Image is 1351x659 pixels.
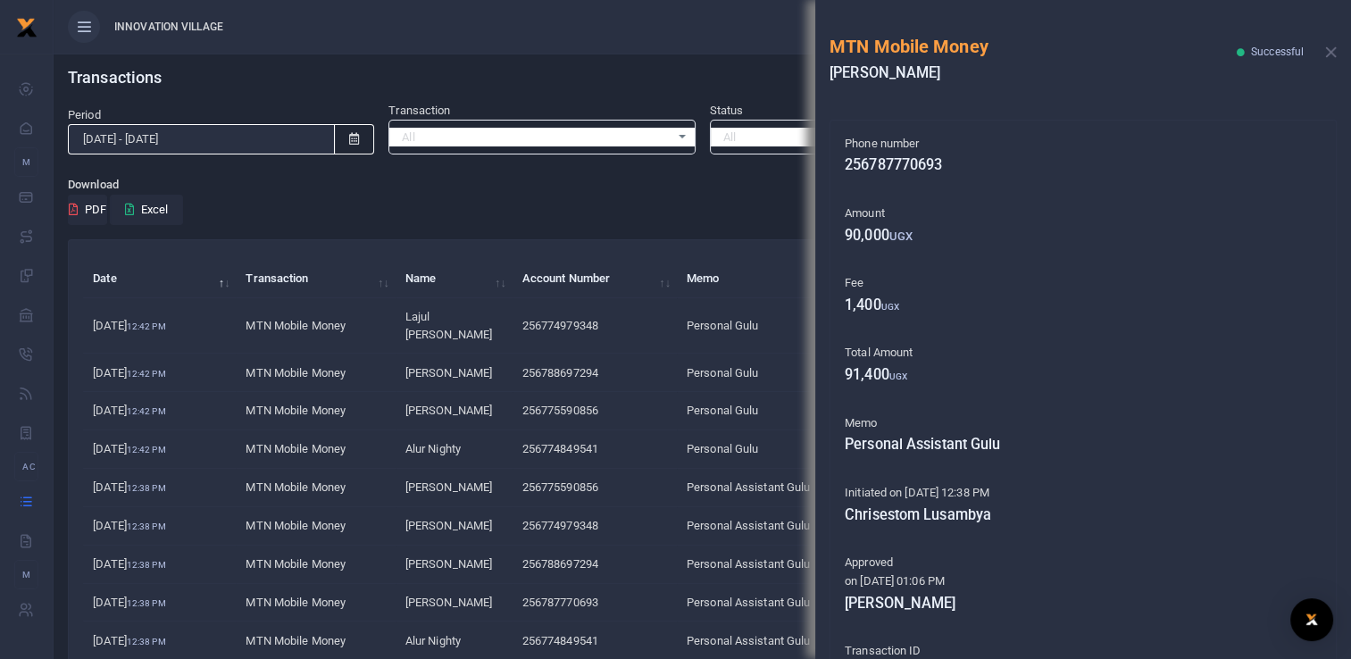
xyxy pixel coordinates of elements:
[93,442,165,455] span: [DATE]
[14,147,38,177] li: M
[246,596,346,609] span: MTN Mobile Money
[16,20,38,33] a: logo-small logo-large logo-large
[127,560,166,570] small: 12:38 PM
[93,519,165,532] span: [DATE]
[522,634,598,647] span: 256774849541
[881,302,899,312] small: UGX
[1290,598,1333,641] div: Open Intercom Messenger
[246,366,346,380] span: MTN Mobile Money
[68,106,101,124] label: Period
[396,260,513,298] th: Name: activate to sort column ascending
[830,64,1237,82] h5: [PERSON_NAME]
[405,596,492,609] span: [PERSON_NAME]
[522,480,598,494] span: 256775590856
[402,129,669,146] span: All
[687,366,758,380] span: Personal Gulu
[388,102,450,120] label: Transaction
[522,596,598,609] span: 256787770693
[687,634,810,647] span: Personal Assistant Gulu
[68,68,1337,88] h4: Transactions
[83,260,236,298] th: Date: activate to sort column descending
[845,156,1322,174] h5: 256787770693
[1325,46,1337,58] button: Close
[246,480,346,494] span: MTN Mobile Money
[845,506,1322,524] h5: Chrisestom Lusambya
[68,124,335,154] input: select period
[68,176,1337,195] p: Download
[405,519,492,532] span: [PERSON_NAME]
[93,596,165,609] span: [DATE]
[522,404,598,417] span: 256775590856
[845,296,1322,314] h5: 1,400
[405,366,492,380] span: [PERSON_NAME]
[522,319,598,332] span: 256774979348
[236,260,395,298] th: Transaction: activate to sort column ascending
[93,404,165,417] span: [DATE]
[93,480,165,494] span: [DATE]
[405,310,492,341] span: Lajul [PERSON_NAME]
[405,480,492,494] span: [PERSON_NAME]
[522,366,598,380] span: 256788697294
[127,321,166,331] small: 12:42 PM
[93,634,165,647] span: [DATE]
[845,344,1322,363] p: Total Amount
[845,366,1322,384] h5: 91,400
[845,436,1322,454] h5: Personal Assistant Gulu
[687,319,758,332] span: Personal Gulu
[14,560,38,589] li: M
[127,445,166,455] small: 12:42 PM
[889,371,907,381] small: UGX
[845,274,1322,293] p: Fee
[845,572,1322,591] p: on [DATE] 01:06 PM
[246,319,346,332] span: MTN Mobile Money
[405,634,461,647] span: Alur Nighty
[16,17,38,38] img: logo-small
[127,483,166,493] small: 12:38 PM
[246,557,346,571] span: MTN Mobile Money
[405,557,492,571] span: [PERSON_NAME]
[127,369,166,379] small: 12:42 PM
[677,260,867,298] th: Memo: activate to sort column ascending
[687,519,810,532] span: Personal Assistant Gulu
[522,557,598,571] span: 256788697294
[687,596,810,609] span: Personal Assistant Gulu
[513,260,677,298] th: Account Number: activate to sort column ascending
[522,519,598,532] span: 256774979348
[93,557,165,571] span: [DATE]
[93,319,165,332] span: [DATE]
[68,195,107,225] button: PDF
[14,452,38,481] li: Ac
[246,442,346,455] span: MTN Mobile Money
[127,598,166,608] small: 12:38 PM
[127,521,166,531] small: 12:38 PM
[93,366,165,380] span: [DATE]
[107,19,230,35] span: INNOVATION VILLAGE
[723,129,990,146] span: All
[405,404,492,417] span: [PERSON_NAME]
[830,36,1237,57] h5: MTN Mobile Money
[845,484,1322,503] p: Initiated on [DATE] 12:38 PM
[246,404,346,417] span: MTN Mobile Money
[127,406,166,416] small: 12:42 PM
[687,480,810,494] span: Personal Assistant Gulu
[687,404,758,417] span: Personal Gulu
[845,554,1322,572] p: Approved
[127,637,166,646] small: 12:38 PM
[710,102,744,120] label: Status
[845,595,1322,613] h5: [PERSON_NAME]
[522,442,598,455] span: 256774849541
[845,135,1322,154] p: Phone number
[889,229,913,243] small: UGX
[845,227,1322,245] h5: 90,000
[246,519,346,532] span: MTN Mobile Money
[845,414,1322,433] p: Memo
[246,634,346,647] span: MTN Mobile Money
[687,442,758,455] span: Personal Gulu
[110,195,183,225] button: Excel
[845,204,1322,223] p: Amount
[1251,46,1304,58] span: Successful
[405,442,461,455] span: Alur Nighty
[687,557,810,571] span: Personal Assistant Gulu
